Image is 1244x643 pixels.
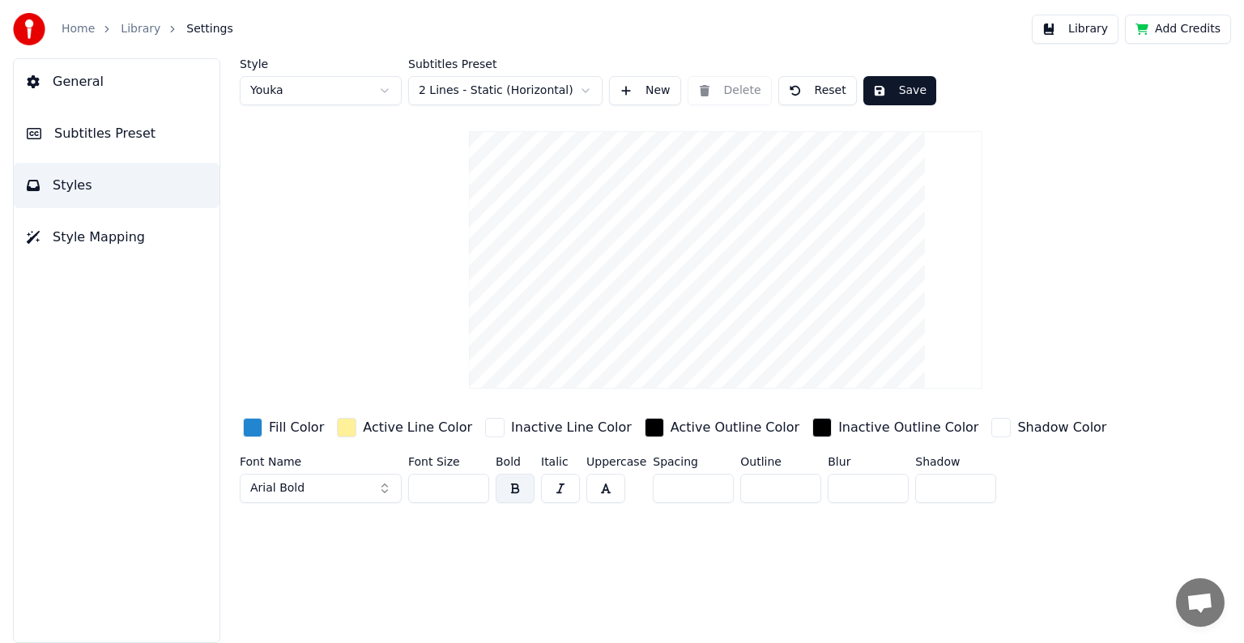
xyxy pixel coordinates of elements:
a: Library [121,21,160,37]
label: Italic [541,456,580,467]
button: Active Line Color [334,415,475,441]
nav: breadcrumb [62,21,233,37]
div: Inactive Line Color [511,418,632,437]
button: General [14,59,219,104]
label: Uppercase [586,456,646,467]
span: Subtitles Preset [54,124,155,143]
label: Outline [740,456,821,467]
label: Subtitles Preset [408,58,603,70]
button: Add Credits [1125,15,1231,44]
label: Style [240,58,402,70]
div: Open chat [1176,578,1225,627]
button: Subtitles Preset [14,111,219,156]
button: New [609,76,681,105]
button: Style Mapping [14,215,219,260]
span: Style Mapping [53,228,145,247]
label: Spacing [653,456,734,467]
img: youka [13,13,45,45]
label: Shadow [915,456,996,467]
button: Reset [778,76,857,105]
div: Fill Color [269,418,324,437]
button: Library [1032,15,1118,44]
label: Font Size [408,456,489,467]
span: Styles [53,176,92,195]
div: Active Line Color [363,418,472,437]
div: Active Outline Color [671,418,799,437]
div: Shadow Color [1017,418,1106,437]
a: Home [62,21,95,37]
span: Settings [186,21,232,37]
button: Active Outline Color [641,415,803,441]
button: Inactive Line Color [482,415,635,441]
button: Fill Color [240,415,327,441]
button: Shadow Color [988,415,1110,441]
label: Font Name [240,456,402,467]
label: Bold [496,456,535,467]
span: Arial Bold [250,480,305,496]
span: General [53,72,104,92]
label: Blur [828,456,909,467]
button: Inactive Outline Color [809,415,982,441]
button: Styles [14,163,219,208]
button: Save [863,76,936,105]
div: Inactive Outline Color [838,418,978,437]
